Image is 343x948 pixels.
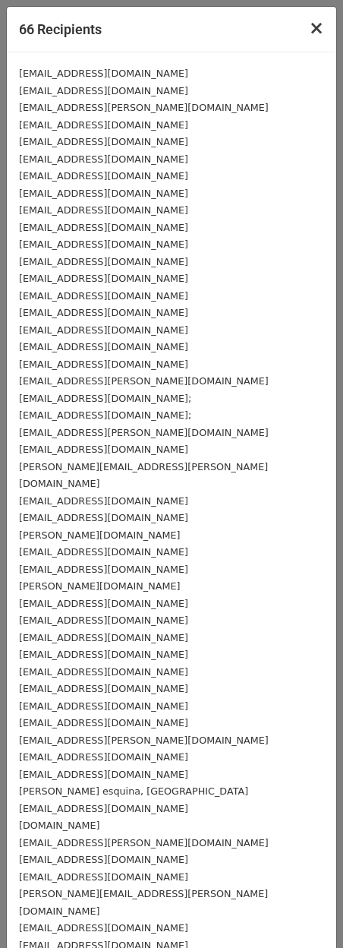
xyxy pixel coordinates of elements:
small: [EMAIL_ADDRESS][PERSON_NAME][DOMAIN_NAME] [19,837,269,848]
small: [EMAIL_ADDRESS][PERSON_NAME][DOMAIN_NAME] [19,102,269,113]
small: [EMAIL_ADDRESS][DOMAIN_NAME] [19,136,188,147]
small: [EMAIL_ADDRESS][DOMAIN_NAME] [19,683,188,694]
div: Widget de chat [267,875,343,948]
small: [EMAIL_ADDRESS][DOMAIN_NAME] [19,871,188,883]
small: [EMAIL_ADDRESS][DOMAIN_NAME] [19,256,188,267]
small: [EMAIL_ADDRESS][PERSON_NAME][DOMAIN_NAME] [19,735,269,746]
small: [EMAIL_ADDRESS][DOMAIN_NAME] [19,359,188,370]
small: [EMAIL_ADDRESS][PERSON_NAME][DOMAIN_NAME] [19,427,269,438]
small: [EMAIL_ADDRESS][DOMAIN_NAME] [19,546,188,558]
small: [EMAIL_ADDRESS][DOMAIN_NAME] [19,649,188,660]
small: [EMAIL_ADDRESS][DOMAIN_NAME] [19,222,188,233]
small: [EMAIL_ADDRESS][DOMAIN_NAME] [19,512,188,523]
small: [EMAIL_ADDRESS][DOMAIN_NAME] [19,119,188,131]
small: [EMAIL_ADDRESS][DOMAIN_NAME] [19,290,188,302]
small: [EMAIL_ADDRESS][DOMAIN_NAME] [19,854,188,865]
iframe: Chat Widget [267,875,343,948]
small: [PERSON_NAME] esquina, [GEOGRAPHIC_DATA] [19,785,248,797]
small: [PERSON_NAME][EMAIL_ADDRESS][PERSON_NAME][DOMAIN_NAME] [19,461,268,490]
small: [EMAIL_ADDRESS][DOMAIN_NAME] [19,666,188,678]
small: [EMAIL_ADDRESS][DOMAIN_NAME] [19,444,188,455]
small: [PERSON_NAME][DOMAIN_NAME] [19,580,180,592]
small: [EMAIL_ADDRESS][DOMAIN_NAME] [19,751,188,763]
small: [EMAIL_ADDRESS][PERSON_NAME][DOMAIN_NAME] [19,375,269,387]
small: [EMAIL_ADDRESS][DOMAIN_NAME] [19,204,188,216]
small: [EMAIL_ADDRESS][DOMAIN_NAME] [19,564,188,575]
small: [EMAIL_ADDRESS][DOMAIN_NAME] [19,769,188,780]
small: [PERSON_NAME][EMAIL_ADDRESS][PERSON_NAME][DOMAIN_NAME] [19,888,268,917]
small: [EMAIL_ADDRESS][DOMAIN_NAME] [19,68,188,79]
small: [EMAIL_ADDRESS][DOMAIN_NAME] [19,632,188,643]
small: [EMAIL_ADDRESS][DOMAIN_NAME] [19,324,188,336]
small: [EMAIL_ADDRESS][DOMAIN_NAME] [19,717,188,728]
small: [EMAIL_ADDRESS][DOMAIN_NAME] [19,170,188,182]
span: × [309,17,324,39]
small: [EMAIL_ADDRESS][DOMAIN_NAME] [19,615,188,626]
small: [EMAIL_ADDRESS][DOMAIN_NAME] [19,273,188,284]
small: [PERSON_NAME][DOMAIN_NAME] [19,529,180,541]
small: [EMAIL_ADDRESS][DOMAIN_NAME] [19,803,188,814]
small: [EMAIL_ADDRESS][DOMAIN_NAME]; [19,393,191,404]
small: [EMAIL_ADDRESS][DOMAIN_NAME] [19,307,188,318]
small: [EMAIL_ADDRESS][DOMAIN_NAME] [19,153,188,165]
small: [EMAIL_ADDRESS][DOMAIN_NAME] [19,188,188,199]
h5: 66 Recipients [19,19,102,39]
small: [EMAIL_ADDRESS][DOMAIN_NAME] [19,341,188,352]
small: [EMAIL_ADDRESS][DOMAIN_NAME] [19,495,188,507]
small: [EMAIL_ADDRESS][DOMAIN_NAME] [19,922,188,934]
small: [DOMAIN_NAME] [19,820,100,831]
small: [EMAIL_ADDRESS][DOMAIN_NAME] [19,598,188,609]
small: [EMAIL_ADDRESS][DOMAIN_NAME]; [19,409,191,421]
small: [EMAIL_ADDRESS][DOMAIN_NAME] [19,700,188,712]
small: [EMAIL_ADDRESS][DOMAIN_NAME] [19,239,188,250]
button: Close [297,7,336,49]
small: [EMAIL_ADDRESS][DOMAIN_NAME] [19,85,188,96]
